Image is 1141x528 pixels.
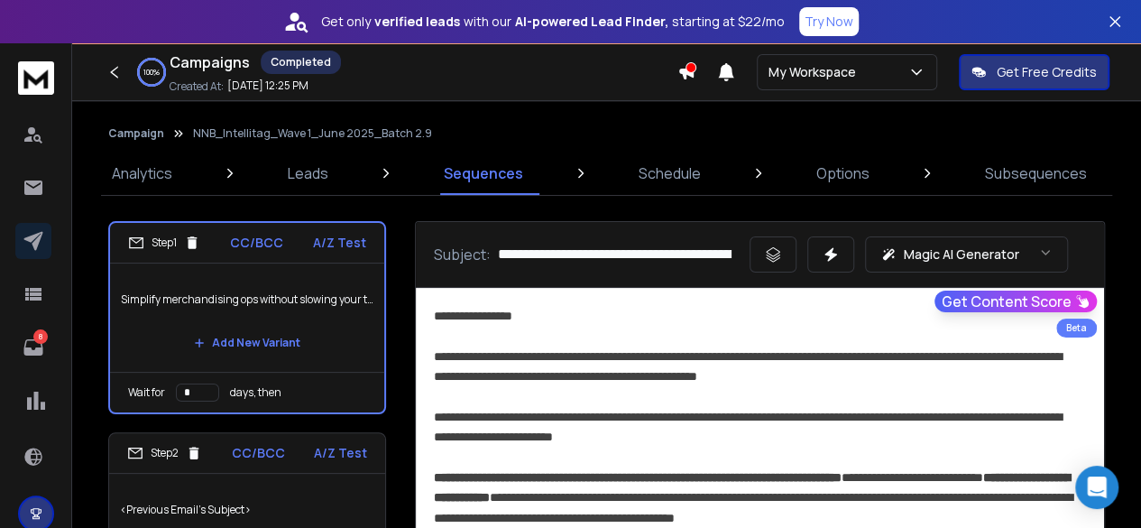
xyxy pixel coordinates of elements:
div: Step 2 [127,445,202,461]
p: CC/BCC [232,444,285,462]
button: Try Now [799,7,859,36]
p: [DATE] 12:25 PM [227,79,308,93]
button: Add New Variant [179,325,315,361]
p: Options [816,162,870,184]
div: Open Intercom Messenger [1075,466,1118,509]
p: Subject: [434,244,491,265]
a: Sequences [433,152,534,195]
img: logo [18,61,54,95]
p: NNB_Intellitag_Wave 1_June 2025_Batch 2.9 [193,126,432,141]
a: 8 [15,329,51,366]
h1: Campaigns [170,51,250,73]
p: 8 [33,329,48,344]
button: Get Free Credits [959,54,1109,90]
p: CC/BCC [230,234,283,252]
p: Simplify merchandising ops without slowing your team down [121,274,373,325]
p: 100 % [143,67,160,78]
button: Magic AI Generator [865,236,1068,273]
div: Step 1 [128,235,200,251]
p: Magic AI Generator [904,245,1019,264]
div: Completed [261,51,341,74]
p: days, then [230,385,281,400]
p: A/Z Test [314,444,367,462]
a: Schedule [628,152,712,195]
p: My Workspace [768,63,863,81]
button: Campaign [108,126,164,141]
p: Try Now [805,13,853,31]
p: Wait for [128,385,165,400]
p: Leads [288,162,328,184]
p: A/Z Test [313,234,366,252]
li: Step1CC/BCCA/Z TestSimplify merchandising ops without slowing your team downAdd New VariantWait f... [108,221,386,414]
strong: AI-powered Lead Finder, [515,13,668,31]
a: Leads [277,152,339,195]
p: Sequences [444,162,523,184]
p: Analytics [112,162,172,184]
strong: verified leads [374,13,460,31]
div: Beta [1056,319,1097,338]
p: Schedule [639,162,701,184]
a: Subsequences [974,152,1098,195]
button: Get Content Score [934,291,1097,312]
p: Created At: [170,79,224,94]
p: Get only with our starting at $22/mo [321,13,785,31]
a: Options [805,152,880,195]
p: Subsequences [985,162,1087,184]
a: Analytics [101,152,183,195]
p: Get Free Credits [997,63,1097,81]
